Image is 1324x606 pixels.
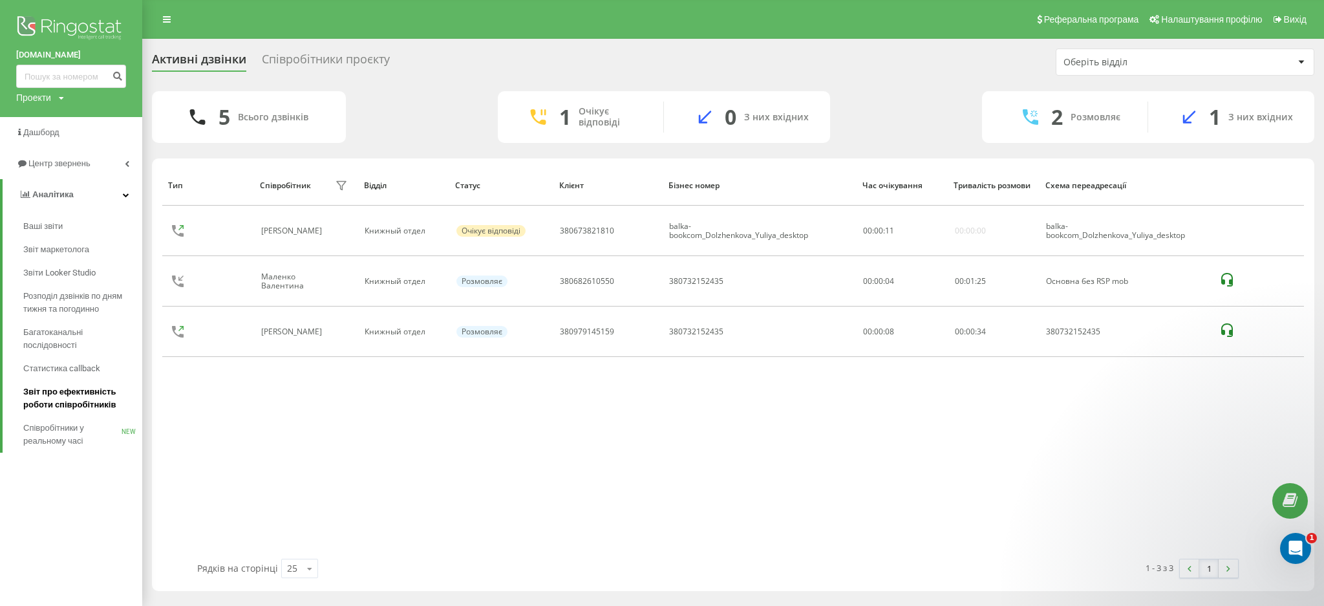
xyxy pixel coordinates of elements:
img: Ringostat logo [16,13,126,45]
span: Звіти Looker Studio [23,266,96,279]
span: Рядків на сторінці [197,562,278,574]
span: Звіт маркетолога [23,243,89,256]
a: [DOMAIN_NAME] [16,49,126,61]
div: Проекти [16,91,51,104]
span: 11 [885,225,894,236]
span: Ваші звіти [23,220,63,233]
div: Всього дзвінків [238,112,308,123]
div: Час очікування [862,181,942,190]
div: Співробітники проєкту [262,52,390,72]
span: Реферальна програма [1044,14,1139,25]
div: Очікує відповіді [579,106,644,128]
span: 01 [966,276,975,287]
span: 1 [1307,533,1317,543]
div: Книжный отдел [365,226,442,235]
div: Статус [455,181,546,190]
div: Оберіть відділ [1063,57,1218,68]
div: balka-bookcom_Dolzhenkova_Yuliya_desktop [669,222,828,241]
div: Відділ [364,181,443,190]
div: 00:00:00 [955,226,986,235]
a: Звіт маркетолога [23,238,142,261]
div: Співробітник [260,181,311,190]
div: Книжный отдел [365,327,442,336]
div: 00:00:08 [863,327,941,336]
span: Центр звернень [28,158,91,168]
div: Маленко Валентина [261,272,332,291]
div: Очікує відповіді [456,225,526,237]
span: 00 [863,225,872,236]
div: Тривалість розмови [954,181,1033,190]
span: Вихід [1284,14,1307,25]
div: 1 [1209,105,1221,129]
div: Клієнт [559,181,656,190]
div: 380682610550 [560,277,614,286]
span: Налаштування профілю [1161,14,1262,25]
div: Розмовляє [456,276,507,287]
a: Звіт про ефективність роботи співробітників [23,380,142,417]
span: 00 [955,326,964,337]
a: Розподіл дзвінків по дням тижня та погодинно [23,285,142,321]
span: Багатоканальні послідовності [23,326,136,352]
div: balka-bookcom_Dolzhenkova_Yuliya_desktop [1046,222,1205,241]
div: [PERSON_NAME] [261,327,325,336]
div: З них вхідних [744,112,809,123]
span: 25 [977,276,986,287]
div: Книжный отдел [365,277,442,286]
div: 380732152435 [669,277,723,286]
span: Звіт про ефективність роботи співробітників [23,385,136,411]
div: 25 [287,562,297,575]
span: 00 [955,276,964,287]
span: Співробітники у реальному часі [23,422,122,448]
span: Аналiтика [32,189,74,199]
div: : : [863,226,894,235]
iframe: Intercom live chat [1280,533,1311,564]
div: З них вхідних [1228,112,1293,123]
span: 34 [977,326,986,337]
a: Звіти Looker Studio [23,261,142,285]
div: 380732152435 [1046,327,1205,336]
div: 2 [1051,105,1063,129]
div: : : [955,327,986,336]
a: Багатоканальні послідовності [23,321,142,357]
div: Бізнес номер [668,181,850,190]
div: Тип [168,181,248,190]
span: Дашборд [23,127,59,137]
div: : : [955,277,986,286]
div: Розмовляє [456,326,507,338]
div: Схема переадресації [1045,181,1206,190]
div: 380732152435 [669,327,723,336]
span: Розподіл дзвінків по дням тижня та погодинно [23,290,136,316]
div: Розмовляє [1071,112,1120,123]
a: Ваші звіти [23,215,142,238]
div: 00:00:04 [863,277,941,286]
span: 00 [874,225,883,236]
span: 00 [966,326,975,337]
a: 1 [1199,559,1219,578]
div: 0 [725,105,736,129]
a: Статистика callback [23,357,142,380]
div: Основна без RSP mob [1046,277,1205,286]
input: Пошук за номером [16,65,126,88]
div: 1 - 3 з 3 [1146,561,1173,574]
span: Статистика callback [23,362,100,375]
div: Активні дзвінки [152,52,246,72]
a: Співробітники у реальному часіNEW [23,417,142,453]
div: 5 [219,105,230,129]
a: Аналiтика [3,179,142,210]
div: [PERSON_NAME] [261,226,325,235]
div: 1 [559,105,571,129]
div: 380673821810 [560,226,614,235]
div: 380979145159 [560,327,614,336]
